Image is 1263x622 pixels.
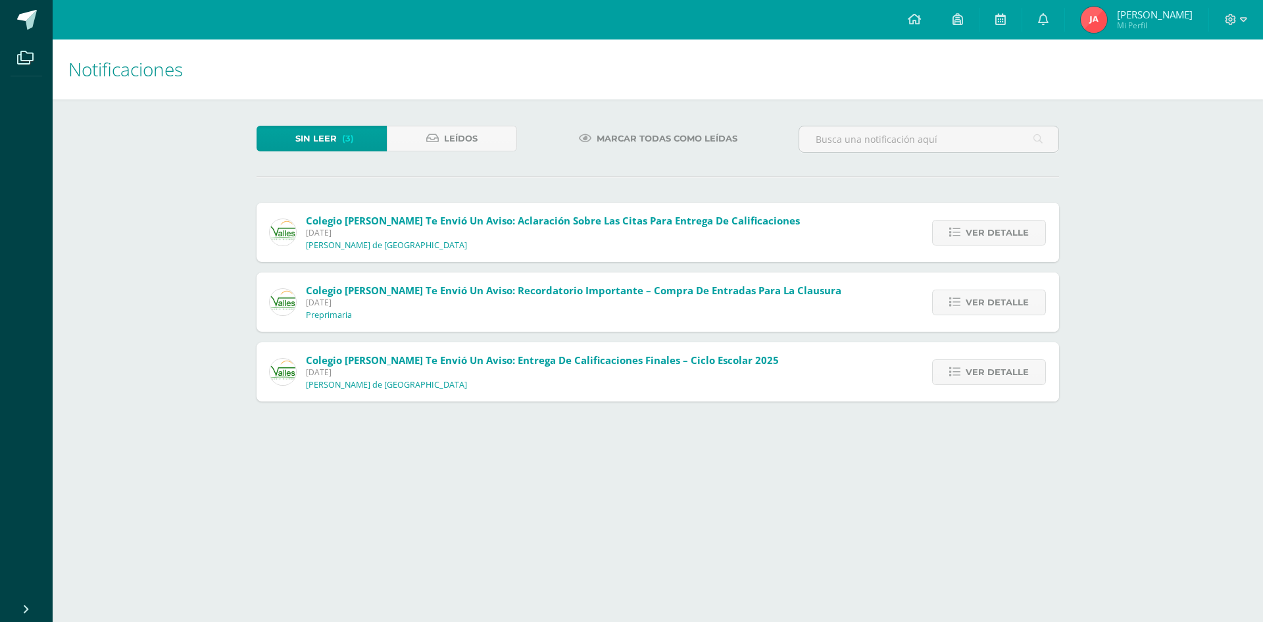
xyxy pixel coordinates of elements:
[306,227,800,238] span: [DATE]
[306,284,841,297] span: Colegio [PERSON_NAME] te envió un aviso: Recordatorio importante – Compra de entradas para la cla...
[306,297,841,308] span: [DATE]
[295,126,337,151] span: Sin leer
[306,367,779,378] span: [DATE]
[387,126,517,151] a: Leídos
[1081,7,1107,33] img: 7b6360fa893c69f5a9dd7757fb9cef2f.png
[444,126,478,151] span: Leídos
[306,240,467,251] p: [PERSON_NAME] de [GEOGRAPHIC_DATA]
[1117,20,1193,31] span: Mi Perfil
[799,126,1058,152] input: Busca una notificación aquí
[1117,8,1193,21] span: [PERSON_NAME]
[270,219,296,246] img: 94564fe4cf850d796e68e37240ca284b.png
[68,57,183,82] span: Notificaciones
[257,126,387,151] a: Sin leer(3)
[306,214,800,227] span: Colegio [PERSON_NAME] te envió un aviso: Aclaración sobre las citas para entrega de calificaciones
[562,126,754,151] a: Marcar todas como leídas
[966,290,1029,315] span: Ver detalle
[966,220,1029,245] span: Ver detalle
[270,289,296,315] img: 94564fe4cf850d796e68e37240ca284b.png
[270,359,296,385] img: 94564fe4cf850d796e68e37240ca284b.png
[342,126,354,151] span: (3)
[597,126,737,151] span: Marcar todas como leídas
[306,353,779,367] span: Colegio [PERSON_NAME] te envió un aviso: Entrega de calificaciones finales – Ciclo escolar 2025
[966,360,1029,384] span: Ver detalle
[306,380,467,390] p: [PERSON_NAME] de [GEOGRAPHIC_DATA]
[306,310,352,321] p: Preprimaria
